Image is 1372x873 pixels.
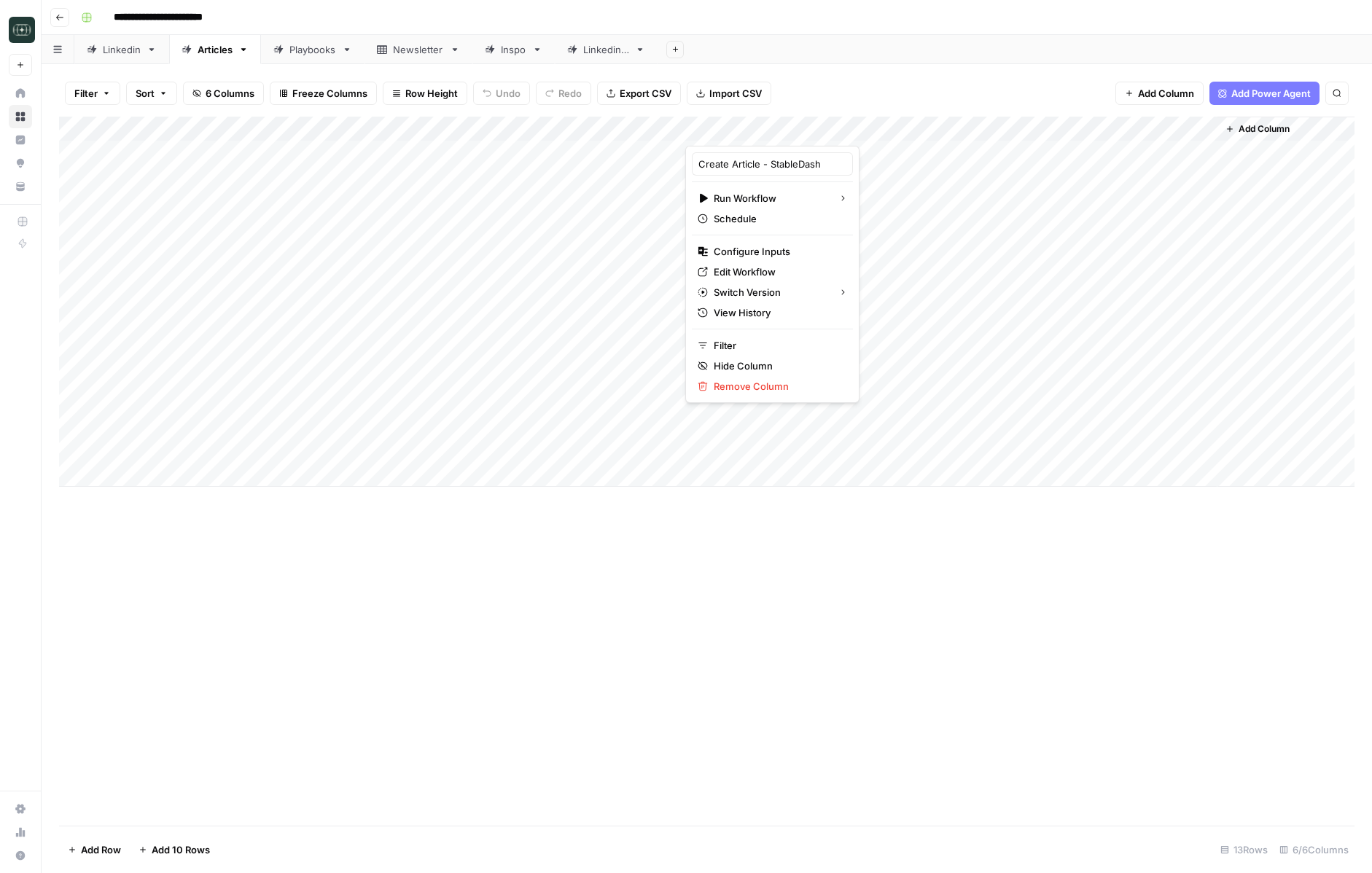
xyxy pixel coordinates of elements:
a: Insights [9,128,32,152]
button: Freeze Columns [270,82,377,105]
a: Usage [9,821,32,844]
span: Freeze Columns [292,86,367,101]
button: Help + Support [9,844,32,867]
span: Run Workflow [714,191,827,205]
a: Your Data [9,175,32,198]
span: Add Power Agent [1231,86,1311,101]
span: Sort [136,86,155,101]
a: Playbooks [261,35,365,64]
span: Add 10 Rows [152,842,210,857]
button: Workspace: Catalyst [9,12,32,48]
span: Filter [74,86,98,101]
button: Add Column [1115,82,1204,105]
a: Newsletter [365,35,472,64]
span: Hide Column [714,359,841,373]
span: Add Column [1138,86,1194,101]
button: Row Height [383,82,467,105]
span: Edit Workflow [714,265,841,279]
div: Linkedin [103,42,141,57]
a: Linkedin 2 [555,35,658,64]
span: Add Column [1239,122,1290,136]
div: Linkedin 2 [583,42,629,57]
div: 13 Rows [1215,838,1274,861]
span: Remove Column [714,379,841,394]
button: Redo [536,82,591,105]
button: Filter [65,82,120,105]
button: Sort [126,82,177,105]
span: Row Height [405,86,458,101]
a: Inspo [472,35,555,64]
div: Newsletter [393,42,444,57]
a: Home [9,82,32,105]
span: Export CSV [620,86,671,101]
a: Settings [9,797,32,821]
button: Export CSV [597,82,681,105]
a: Browse [9,105,32,128]
button: Add 10 Rows [130,838,219,861]
button: 6 Columns [183,82,264,105]
span: Configure Inputs [714,244,841,259]
div: 6/6 Columns [1274,838,1355,861]
span: View History [714,305,841,320]
span: Schedule [714,211,841,226]
div: Playbooks [289,42,336,57]
a: Opportunities [9,152,32,175]
a: Articles [169,35,261,64]
span: Redo [558,86,582,101]
span: Filter [714,338,841,353]
span: Switch Version [714,285,827,300]
span: 6 Columns [206,86,254,101]
button: Add Row [59,838,130,861]
div: Articles [198,42,233,57]
button: Add Power Agent [1209,82,1320,105]
img: Catalyst Logo [9,17,35,43]
span: Undo [496,86,521,101]
div: Inspo [501,42,526,57]
button: Add Column [1220,120,1295,138]
a: Linkedin [74,35,169,64]
button: Undo [473,82,530,105]
button: Import CSV [687,82,771,105]
span: Add Row [81,842,121,857]
span: Import CSV [709,86,762,101]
